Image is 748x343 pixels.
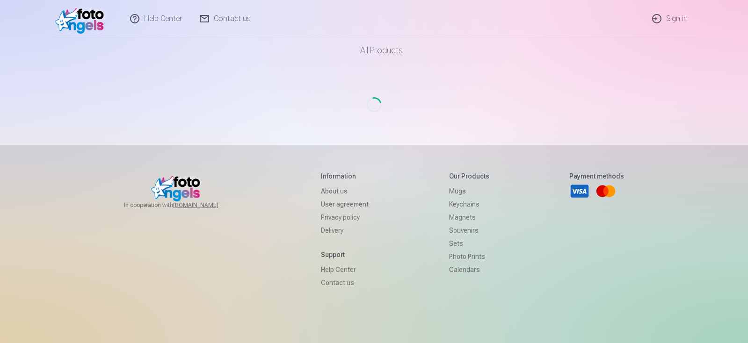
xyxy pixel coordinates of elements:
a: Delivery [321,224,369,237]
h5: Information [321,171,369,181]
a: About us [321,185,369,198]
a: Contact us [321,276,369,289]
a: Help Center [321,263,369,276]
h5: Support [321,250,369,259]
a: Keychains [449,198,489,211]
a: Souvenirs [449,224,489,237]
h5: Our products [449,171,489,181]
a: Sets [449,237,489,250]
a: Magnets [449,211,489,224]
a: Privacy policy [321,211,369,224]
a: Calendars [449,263,489,276]
a: Photo prints [449,250,489,263]
img: /v1 [55,4,109,34]
a: Mugs [449,185,489,198]
a: [DOMAIN_NAME] [173,201,241,209]
a: User agreement [321,198,369,211]
a: Visa [569,181,590,201]
span: In cooperation with [124,201,241,209]
h5: Payment methods [569,171,624,181]
a: Mastercard [595,181,616,201]
a: All products [334,37,414,64]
